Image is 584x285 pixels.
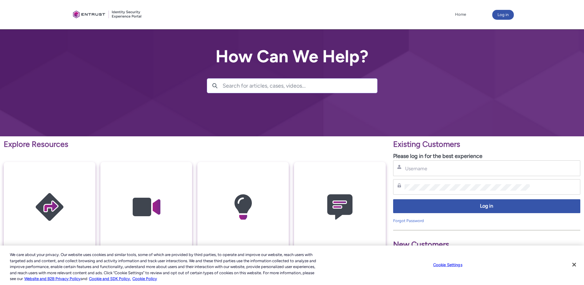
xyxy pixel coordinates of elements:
[393,199,580,213] button: Log in
[405,165,530,172] input: Username
[24,276,81,281] a: More information about our cookie policy., opens in a new tab
[4,138,386,150] p: Explore Resources
[132,276,157,281] a: Cookie Policy
[492,10,514,20] button: Log in
[429,259,467,271] button: Cookie Settings
[214,174,272,240] img: Knowledge Articles
[567,258,581,271] button: Close
[207,79,223,93] button: Search
[453,10,468,19] a: Home
[393,152,580,160] p: Please log in for the best experience
[397,203,576,210] span: Log in
[393,218,424,223] a: Forgot Password
[393,239,580,250] p: New Customers
[89,276,131,281] a: Cookie and SDK Policy.
[393,138,580,150] p: Existing Customers
[223,79,377,93] input: Search for articles, cases, videos...
[117,174,175,240] img: Video Guides
[207,47,377,66] h2: How Can We Help?
[20,174,79,240] img: Getting Started
[10,252,321,282] div: We care about your privacy. Our website uses cookies and similar tools, some of which are provide...
[311,174,369,240] img: Contact Support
